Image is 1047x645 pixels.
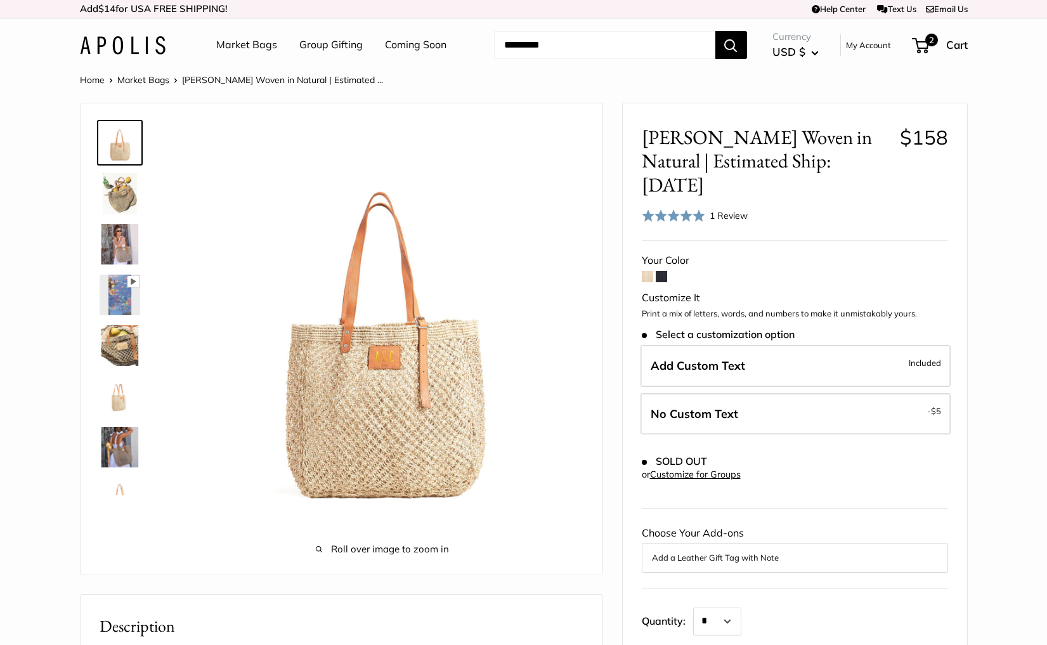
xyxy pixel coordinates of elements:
label: Add Custom Text [641,345,951,387]
img: Mercado Woven in Natural | Estimated Ship: Oct. 19th [182,122,583,524]
div: Customize It [642,289,948,308]
span: SOLD OUT [642,455,707,467]
span: $158 [900,125,948,150]
input: Search... [494,31,715,59]
img: Mercado Woven in Natural | Estimated Ship: Oct. 19th [100,173,140,214]
span: No Custom Text [651,407,738,421]
span: Cart [946,38,968,51]
a: Group Gifting [299,36,363,55]
a: Coming Soon [385,36,446,55]
span: 1 Review [710,210,748,221]
a: Market Bags [117,74,169,86]
div: Your Color [642,251,948,270]
a: Mercado Woven in Natural | Estimated Ship: Oct. 19th [97,272,143,318]
img: Mercado Woven in Natural | Estimated Ship: Oct. 19th [100,325,140,366]
span: Included [909,355,941,370]
a: Mercado Woven in Natural | Estimated Ship: Oct. 19th [97,475,143,521]
a: Help Center [812,4,866,14]
span: 2 [925,34,937,46]
img: Mercado Woven in Natural | Estimated Ship: Oct. 19th [100,427,140,467]
a: Home [80,74,105,86]
img: Apolis [80,36,166,55]
span: Roll over image to zoom in [182,540,583,558]
a: Mercado Woven in Natural | Estimated Ship: Oct. 19th [97,221,143,267]
a: Email Us [926,4,968,14]
a: Customize for Groups [650,469,741,480]
a: Text Us [877,4,916,14]
img: Mercado Woven in Natural | Estimated Ship: Oct. 19th [100,275,140,315]
span: - [927,403,941,419]
label: Leave Blank [641,393,951,435]
span: Add Custom Text [651,358,745,373]
a: 2 Cart [913,35,968,55]
span: Select a customization option [642,329,795,341]
label: Quantity: [642,604,693,635]
img: Mercado Woven in Natural | Estimated Ship: Oct. 19th [100,376,140,417]
button: Search [715,31,747,59]
span: Currency [772,28,819,46]
img: Mercado Woven in Natural | Estimated Ship: Oct. 19th [100,224,140,264]
button: Add a Leather Gift Tag with Note [652,550,938,565]
div: or [642,466,741,483]
a: Mercado Woven in Natural | Estimated Ship: Oct. 19th [97,171,143,216]
a: Mercado Woven in Natural | Estimated Ship: Oct. 19th [97,120,143,166]
span: [PERSON_NAME] Woven in Natural | Estimated ... [182,74,383,86]
a: My Account [846,37,891,53]
button: USD $ [772,42,819,62]
h2: Description [100,614,583,639]
span: USD $ [772,45,805,58]
a: Mercado Woven in Natural | Estimated Ship: Oct. 19th [97,424,143,470]
span: $14 [98,3,115,15]
img: Mercado Woven in Natural | Estimated Ship: Oct. 19th [100,122,140,163]
p: Print a mix of letters, words, and numbers to make it unmistakably yours. [642,308,948,320]
img: Mercado Woven in Natural | Estimated Ship: Oct. 19th [100,478,140,518]
span: [PERSON_NAME] Woven in Natural | Estimated Ship: [DATE] [642,126,890,197]
span: $5 [931,406,941,416]
a: Mercado Woven in Natural | Estimated Ship: Oct. 19th [97,374,143,419]
div: Choose Your Add-ons [642,524,948,572]
a: Mercado Woven in Natural | Estimated Ship: Oct. 19th [97,323,143,368]
nav: Breadcrumb [80,72,383,88]
a: Market Bags [216,36,277,55]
